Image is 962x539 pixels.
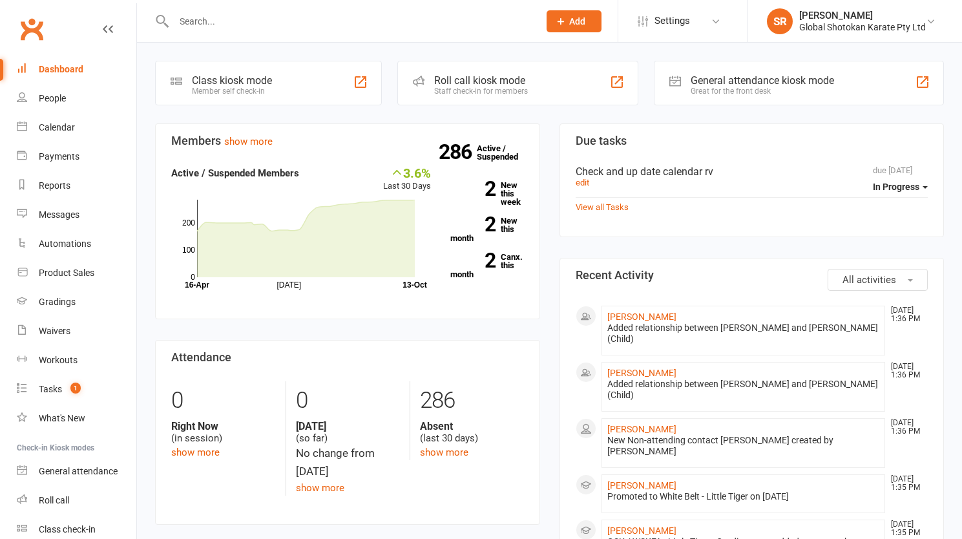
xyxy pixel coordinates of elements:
span: 1 [70,383,81,394]
a: Clubworx [16,13,48,45]
div: Calendar [39,122,75,132]
a: edit [576,178,589,187]
div: [PERSON_NAME] [799,10,926,21]
div: Payments [39,151,79,162]
time: [DATE] 1:36 PM [884,363,927,379]
time: [DATE] 1:35 PM [884,475,927,492]
h3: Attendance [171,351,524,364]
a: Waivers [17,317,136,346]
button: Add [547,10,601,32]
a: Tasks 1 [17,375,136,404]
div: (so far) [296,420,400,445]
div: 0 [296,381,400,420]
div: Added relationship between [PERSON_NAME] and [PERSON_NAME] (Child) [607,322,880,344]
a: show more [224,136,273,147]
div: What's New [39,413,85,423]
a: show more [420,447,468,458]
a: 2New this week [450,181,524,206]
a: [PERSON_NAME] [607,424,676,434]
time: [DATE] 1:36 PM [884,306,927,323]
a: Dashboard [17,55,136,84]
a: [PERSON_NAME] [607,480,676,491]
div: SR [767,8,793,34]
a: Automations [17,229,136,259]
div: New Non-attending contact [PERSON_NAME] created by [PERSON_NAME] [607,435,880,457]
div: Waivers [39,326,70,336]
div: Gradings [39,297,76,307]
strong: 286 [439,142,477,162]
strong: 2 [450,179,496,198]
div: Reports [39,180,70,191]
div: Messages [39,209,79,220]
time: [DATE] 1:36 PM [884,419,927,436]
div: (in session) [171,420,276,445]
div: Member self check-in [192,87,272,96]
strong: [DATE] [296,420,400,432]
h3: Recent Activity [576,269,928,282]
a: Product Sales [17,259,136,288]
a: Messages [17,200,136,229]
a: Workouts [17,346,136,375]
a: [PERSON_NAME] [607,368,676,378]
a: Roll call [17,486,136,515]
h3: Members [171,134,524,147]
a: What's New [17,404,136,433]
a: 2Canx. this month [450,253,524,279]
strong: Active / Suspended Members [171,167,299,179]
span: In Progress [873,182,919,192]
a: 2New this month [450,217,524,242]
div: Staff check-in for members [434,87,528,96]
div: Roll call kiosk mode [434,74,528,87]
div: Great for the front desk [691,87,834,96]
a: show more [296,482,344,494]
div: People [39,93,66,103]
div: 0 [171,381,276,420]
h3: Due tasks [576,134,928,147]
time: [DATE] 1:35 PM [884,520,927,537]
a: View all Tasks [576,202,629,212]
div: Class kiosk mode [192,74,272,87]
a: Gradings [17,288,136,317]
div: 3.6% [383,165,431,180]
div: Check and up date calendar rv [576,165,928,178]
div: (last 30 days) [420,420,524,445]
span: All activities [842,274,896,286]
div: No change from [DATE] [296,445,400,480]
a: Payments [17,142,136,171]
strong: 2 [450,215,496,234]
a: Calendar [17,113,136,142]
div: Automations [39,238,91,249]
a: [PERSON_NAME] [607,312,676,322]
span: Settings [654,6,690,36]
div: General attendance [39,466,118,476]
div: Global Shotokan Karate Pty Ltd [799,21,926,33]
strong: Right Now [171,420,276,432]
a: 286Active / Suspended [477,134,534,171]
div: Tasks [39,384,62,394]
a: General attendance kiosk mode [17,457,136,486]
div: Dashboard [39,64,83,74]
div: Added relationship between [PERSON_NAME] and [PERSON_NAME] (Child) [607,379,880,401]
div: Promoted to White Belt - Little Tiger on [DATE] [607,491,880,502]
div: Roll call [39,495,69,505]
div: Product Sales [39,268,94,278]
div: General attendance kiosk mode [691,74,834,87]
strong: Absent [420,420,524,432]
div: Last 30 Days [383,165,431,193]
div: Workouts [39,355,78,365]
strong: 2 [450,251,496,270]
div: Class check-in [39,524,96,534]
button: All activities [828,269,928,291]
span: Add [569,16,585,26]
input: Search... [170,12,530,30]
a: Reports [17,171,136,200]
a: [PERSON_NAME] [607,525,676,536]
button: In Progress [873,175,928,198]
div: 286 [420,381,524,420]
a: show more [171,447,220,458]
a: People [17,84,136,113]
